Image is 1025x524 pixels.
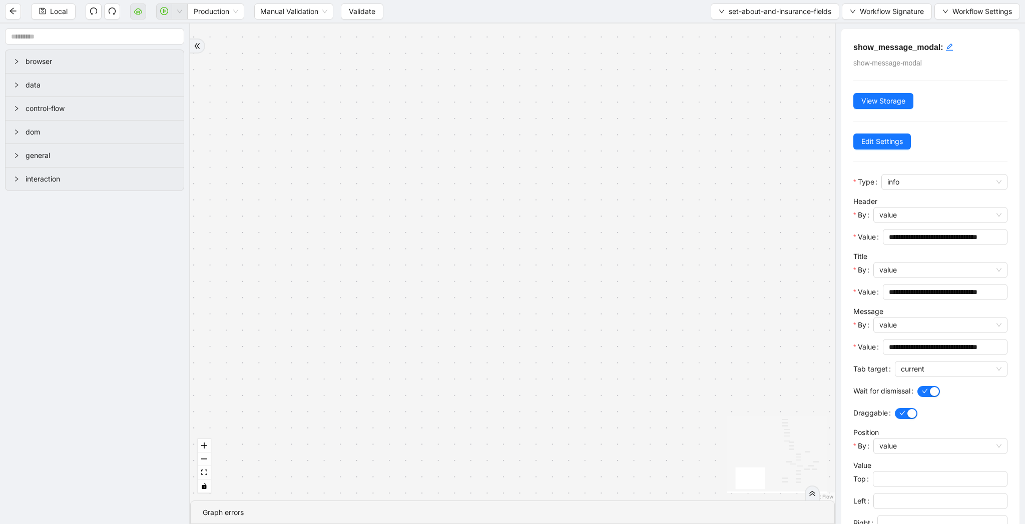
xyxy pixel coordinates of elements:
[853,41,1007,53] h5: show_message_modal:
[26,56,176,67] span: browser
[853,461,871,469] label: Value
[842,3,932,19] button: downWorkflow Signature
[14,176,20,182] span: right
[14,58,20,64] span: right
[853,307,883,315] label: Message
[887,174,1001,189] span: info
[719,8,725,14] span: down
[858,231,876,242] span: Value
[130,3,146,19] button: cloud-server
[809,490,816,497] span: double-right
[901,361,1001,376] span: current
[26,150,176,161] span: general
[198,466,211,479] button: fit view
[172,3,188,19] button: down
[26,103,176,114] span: control-flow
[6,120,184,143] div: dom
[341,3,383,19] button: Validate
[853,197,877,205] label: Header
[14,129,20,135] span: right
[26,79,176,90] span: data
[349,6,375,17] span: Validate
[194,42,201,49] span: double-right
[90,7,98,15] span: undo
[858,319,866,330] span: By
[198,439,211,452] button: zoom in
[879,317,1001,332] span: value
[853,363,888,374] span: Tab target
[134,7,142,15] span: cloud-server
[861,136,903,147] span: Edit Settings
[198,452,211,466] button: zoom out
[198,479,211,493] button: toggle interactivity
[194,4,238,19] span: Production
[879,262,1001,277] span: value
[26,173,176,184] span: interaction
[853,428,879,436] label: Position
[853,93,913,109] button: View Storage
[858,440,866,451] span: By
[26,126,176,137] span: dom
[952,6,1012,17] span: Workflow Settings
[260,4,327,19] span: Manual Validation
[942,8,948,14] span: down
[729,6,831,17] span: set-about-and-insurance-fields
[945,43,953,51] span: edit
[850,8,856,14] span: down
[853,495,866,506] span: Left
[39,7,46,14] span: save
[104,3,120,19] button: redo
[50,6,68,17] span: Local
[858,341,876,352] span: Value
[861,95,905,106] span: View Storage
[853,133,911,149] button: Edit Settings
[6,73,184,96] div: data
[14,152,20,158] span: right
[6,144,184,167] div: general
[14,82,20,88] span: right
[858,176,874,187] span: Type
[9,7,17,15] span: arrow-left
[14,105,20,111] span: right
[858,264,866,275] span: By
[177,8,183,14] span: down
[156,3,172,19] button: play-circle
[160,7,168,15] span: play-circle
[711,3,839,19] button: downset-about-and-insurance-fields
[6,167,184,190] div: interaction
[853,385,910,396] span: Wait for dismissal
[6,97,184,120] div: control-flow
[203,507,822,518] div: Graph errors
[945,41,953,53] div: click to edit id
[853,473,866,484] span: Top
[31,3,76,19] button: saveLocal
[853,59,922,67] span: show-message-modal
[5,3,21,19] button: arrow-left
[807,493,833,499] a: React Flow attribution
[108,7,116,15] span: redo
[86,3,102,19] button: undo
[860,6,924,17] span: Workflow Signature
[6,50,184,73] div: browser
[853,252,867,260] label: Title
[858,209,866,220] span: By
[879,207,1001,222] span: value
[879,438,1001,453] span: value
[858,286,876,297] span: Value
[853,407,888,418] span: Draggable
[934,3,1020,19] button: downWorkflow Settings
